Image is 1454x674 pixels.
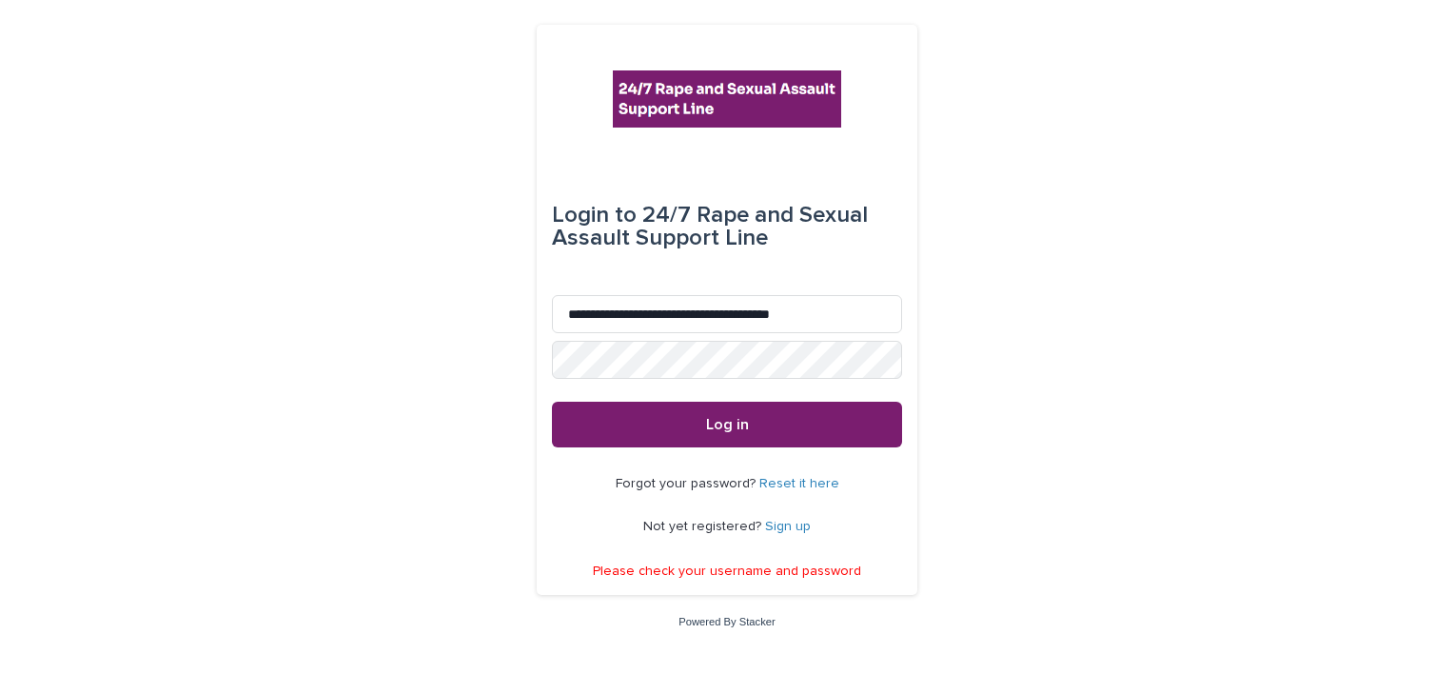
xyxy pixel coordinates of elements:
span: Log in [706,417,749,432]
p: Please check your username and password [593,564,861,580]
a: Sign up [765,520,811,533]
span: Login to [552,204,637,227]
button: Log in [552,402,902,447]
span: Forgot your password? [616,477,759,490]
span: Not yet registered? [643,520,765,533]
img: rhQMoQhaT3yELyF149Cw [613,70,841,128]
a: Powered By Stacker [678,616,775,627]
a: Reset it here [759,477,839,490]
div: 24/7 Rape and Sexual Assault Support Line [552,188,902,265]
